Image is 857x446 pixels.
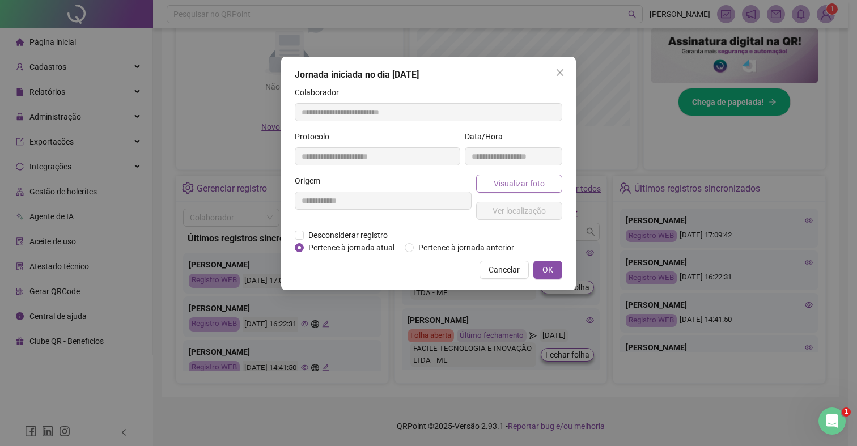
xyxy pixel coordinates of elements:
button: OK [533,261,562,279]
span: Visualizar foto [494,177,545,190]
iframe: Intercom live chat [818,407,846,435]
label: Origem [295,175,328,187]
span: Desconsiderar registro [304,229,392,241]
label: Data/Hora [465,130,510,143]
button: Close [551,63,569,82]
button: Visualizar foto [476,175,562,193]
button: Ver localização [476,202,562,220]
span: Pertence à jornada atual [304,241,399,254]
span: 1 [842,407,851,417]
span: close [555,68,565,77]
label: Protocolo [295,130,337,143]
button: Cancelar [480,261,529,279]
span: Cancelar [489,264,520,276]
div: Jornada iniciada no dia [DATE] [295,68,562,82]
label: Colaborador [295,86,346,99]
span: OK [542,264,553,276]
span: Pertence à jornada anterior [414,241,519,254]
